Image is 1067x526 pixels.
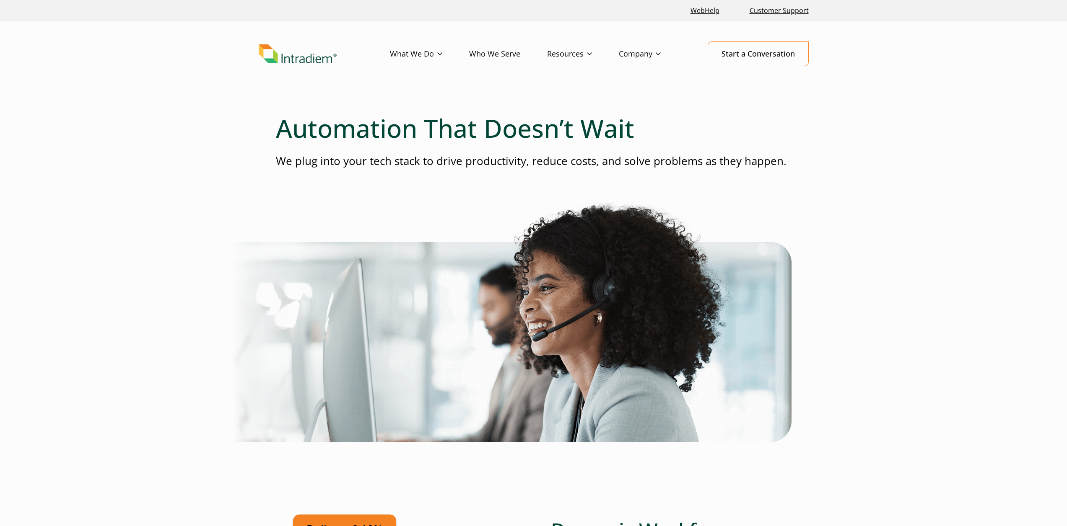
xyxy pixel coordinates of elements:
a: Link to homepage of Intradiem [259,44,390,64]
img: Intradiem [259,44,337,64]
a: Start a Conversation [708,41,809,66]
a: Resources [547,42,619,66]
h1: Automation That Doesn’t Wait [276,113,792,143]
a: What We Do [390,42,469,66]
p: We plug into your tech stack to drive productivity, reduce costs, and solve problems as they happen. [276,153,792,169]
a: Who We Serve [469,42,547,66]
a: Customer Support [746,2,812,20]
img: Platform [232,202,792,442]
a: Company [619,42,688,66]
a: Link opens in a new window [687,2,723,20]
